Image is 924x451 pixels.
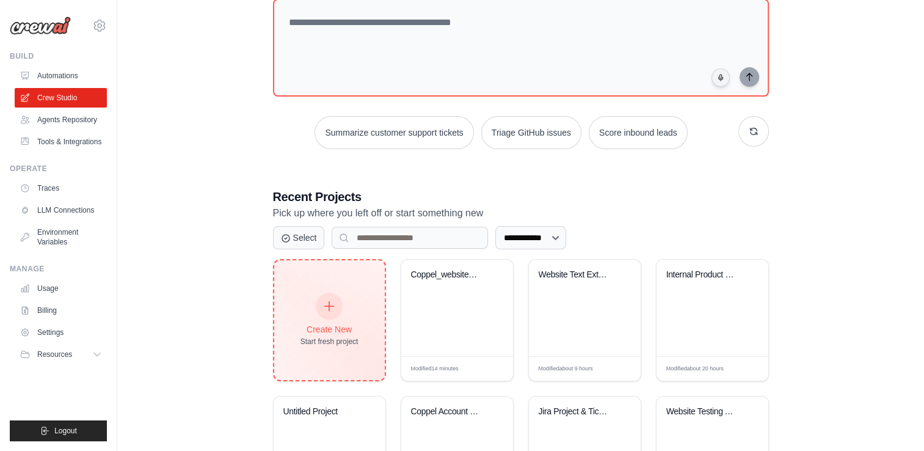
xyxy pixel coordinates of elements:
[589,116,688,149] button: Score inbound leads
[666,406,740,417] div: Website Testing Automation - First Lines Extractor
[411,269,485,280] div: Coppel_website_text_PV
[300,323,358,335] div: Create New
[15,132,107,152] a: Tools & Integrations
[315,116,473,149] button: Summarize customer support tickets
[15,200,107,220] a: LLM Connections
[15,222,107,252] a: Environment Variables
[283,406,357,417] div: Untitled Project
[711,68,730,87] button: Click to speak your automation idea
[411,365,459,373] span: Modified 14 minutes
[539,406,613,417] div: Jira Project & Ticket Creation
[15,110,107,130] a: Agents Repository
[273,205,769,221] p: Pick up where you left off or start something new
[15,301,107,320] a: Billing
[10,264,107,274] div: Manage
[738,116,769,147] button: Get new suggestions
[15,345,107,364] button: Resources
[15,66,107,86] a: Automations
[15,323,107,342] a: Settings
[666,269,740,280] div: Internal Product Data Extractor
[37,350,72,359] span: Resources
[273,226,325,249] button: Select
[15,279,107,298] a: Usage
[739,364,749,373] span: Edit
[300,337,358,346] div: Start fresh project
[539,269,613,280] div: Website Text Extractor
[484,364,494,373] span: Edit
[10,51,107,61] div: Build
[411,406,485,417] div: Coppel Account Email Extractor
[666,365,724,373] span: Modified about 20 hours
[10,420,107,441] button: Logout
[481,116,581,149] button: Triage GitHub issues
[10,16,71,35] img: Logo
[54,426,77,436] span: Logout
[539,365,593,373] span: Modified about 9 hours
[15,88,107,108] a: Crew Studio
[10,164,107,174] div: Operate
[15,178,107,198] a: Traces
[273,188,769,205] h3: Recent Projects
[611,364,622,373] span: Edit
